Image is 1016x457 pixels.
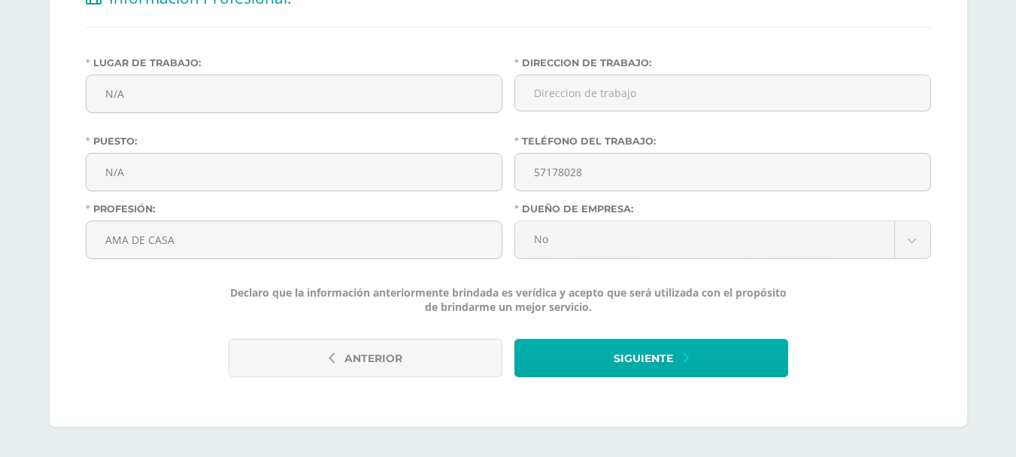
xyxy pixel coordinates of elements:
label: Direccion de trabajo: [514,57,931,69]
span: No [534,221,875,257]
input: Direccion de trabajo [514,75,931,111]
span: Declaro que la información anteriormente brindada es verídica y acepto que será utilizada con el ... [229,285,788,314]
label: Profesión: [86,203,502,215]
input: Profesión [86,221,502,258]
input: Lugar de Trabajo [86,75,502,112]
button: Siguiente [514,339,788,377]
input: Puesto [86,154,502,190]
label: Teléfono del trabajo: [514,136,931,147]
input: Teléfono del trabajo [515,154,930,190]
label: Dueño de empresa: [514,203,931,215]
label: Lugar de Trabajo: [86,57,502,69]
span: Anterior [344,340,402,377]
button: Anterior [229,339,502,377]
a: No [515,221,930,258]
label: Puesto: [86,136,502,147]
span: Siguiente [614,340,673,377]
